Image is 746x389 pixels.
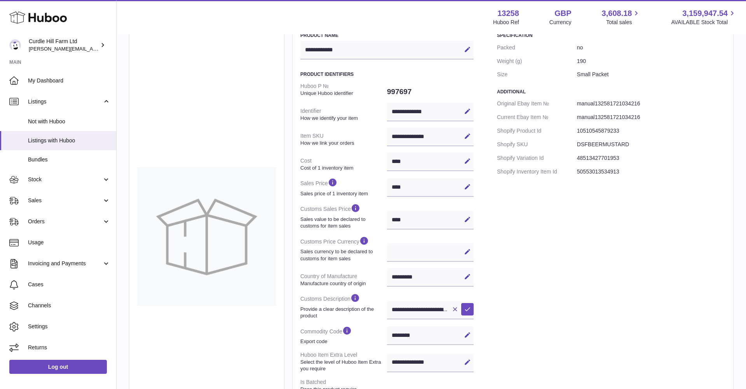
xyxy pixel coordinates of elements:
[28,137,110,144] span: Listings with Huboo
[28,197,102,204] span: Sales
[602,8,632,19] span: 3,608.18
[577,110,725,124] dd: manual132581721034216
[300,115,385,122] strong: How we identify your item
[497,89,725,95] h3: Additional
[28,323,110,330] span: Settings
[300,216,385,230] strong: Sales value to be declared to customs for item sales
[28,118,110,125] span: Not with Huboo
[577,68,725,81] dd: Small Packet
[497,41,577,54] dt: Packed
[300,104,387,124] dt: Identifier
[300,233,387,265] dt: Customs Price Currency
[497,165,577,179] dt: Shopify Inventory Item Id
[300,165,385,172] strong: Cost of 1 inventory item
[28,344,110,351] span: Returns
[300,248,385,262] strong: Sales currency to be declared to customs for item sales
[577,41,725,54] dd: no
[577,124,725,138] dd: 10510545879233
[28,156,110,163] span: Bundles
[300,129,387,149] dt: Item SKU
[300,290,387,322] dt: Customs Description
[300,71,474,77] h3: Product Identifiers
[577,151,725,165] dd: 48513427701953
[606,19,641,26] span: Total sales
[497,54,577,68] dt: Weight (g)
[300,322,387,348] dt: Commodity Code
[28,218,102,225] span: Orders
[497,138,577,151] dt: Shopify SKU
[497,97,577,110] dt: Original Ebay Item №
[497,151,577,165] dt: Shopify Variation Id
[28,302,110,309] span: Channels
[671,8,737,26] a: 3,159,947.54 AVAILABLE Stock Total
[300,359,385,372] strong: Select the level of Huboo Item Extra you require
[577,165,725,179] dd: 50553013534913
[9,360,107,374] a: Log out
[9,39,21,51] img: charlotte@diddlysquatfarmshop.com
[28,176,102,183] span: Stock
[497,32,725,39] h3: Specification
[682,8,728,19] span: 3,159,947.54
[300,306,385,319] strong: Provide a clear description of the product
[29,46,156,52] span: [PERSON_NAME][EMAIL_ADDRESS][DOMAIN_NAME]
[28,281,110,288] span: Cases
[28,239,110,246] span: Usage
[387,84,474,100] dd: 997697
[577,97,725,110] dd: manual132581721034216
[300,348,387,375] dt: Huboo Item Extra Level
[300,174,387,200] dt: Sales Price
[28,260,102,267] span: Invoicing and Payments
[577,138,725,151] dd: DSFBEERMUSTARD
[300,140,385,147] strong: How we link your orders
[497,124,577,138] dt: Shopify Product Id
[300,280,385,287] strong: Manufacture country of origin
[602,8,641,26] a: 3,608.18 Total sales
[300,154,387,174] dt: Cost
[300,270,387,290] dt: Country of Manufacture
[497,110,577,124] dt: Current Ebay Item №
[300,200,387,232] dt: Customs Sales Price
[554,8,571,19] strong: GBP
[300,338,385,345] strong: Export code
[577,54,725,68] dd: 190
[671,19,737,26] span: AVAILABLE Stock Total
[300,32,474,39] h3: Product Name
[549,19,572,26] div: Currency
[28,77,110,84] span: My Dashboard
[300,90,385,97] strong: Unique Huboo identifier
[300,79,387,100] dt: Huboo P №
[137,167,276,306] img: no-photo-large.jpg
[28,98,102,105] span: Listings
[29,38,99,53] div: Curdle Hill Farm Ltd
[300,190,385,197] strong: Sales price of 1 inventory item
[497,8,519,19] strong: 13258
[497,68,577,81] dt: Size
[493,19,519,26] div: Huboo Ref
